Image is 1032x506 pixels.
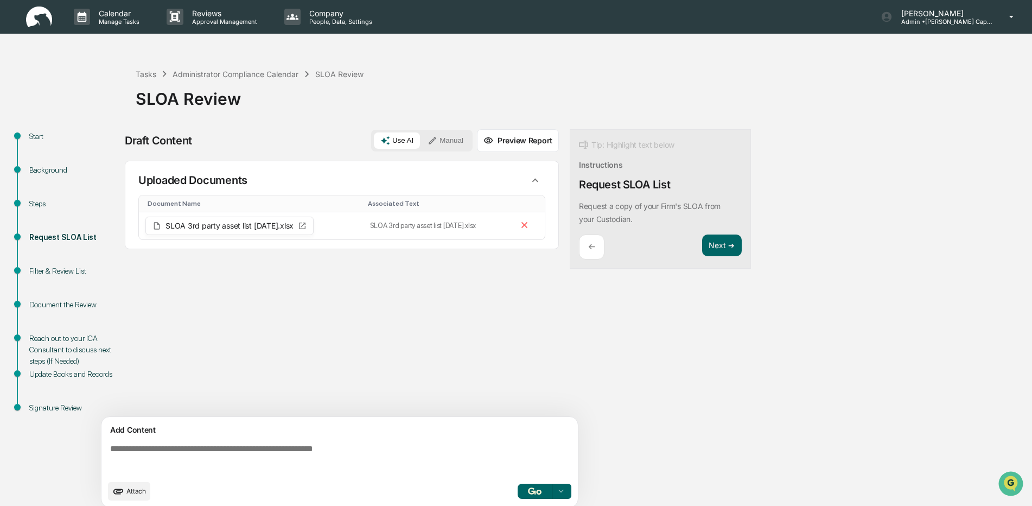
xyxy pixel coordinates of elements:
button: Go [518,484,552,499]
p: Admin • [PERSON_NAME] Capital [893,18,993,26]
p: Calendar [90,9,145,18]
div: We're available if you need us! [37,94,137,103]
div: Filter & Review List [29,265,118,277]
span: Data Lookup [22,157,68,168]
p: Uploaded Documents [138,174,247,187]
button: Preview Report [477,129,559,152]
div: Document the Review [29,299,118,311]
div: Administrator Compliance Calendar [173,69,298,79]
div: 🖐️ [11,138,20,147]
div: Add Content [108,423,571,437]
button: Start new chat [184,86,198,99]
a: 🗄️Attestations [74,132,139,152]
td: SLOA 3rd party asset list [DATE].xlsx [364,212,511,239]
div: Signature Review [29,402,118,414]
a: 🖐️Preclearance [7,132,74,152]
img: logo [26,7,52,28]
div: 🗄️ [79,138,87,147]
p: How can we help? [11,23,198,40]
p: Reviews [183,9,263,18]
div: 🔎 [11,159,20,167]
div: Request SLOA List [29,232,118,243]
div: Tasks [136,69,156,79]
div: Update Books and Records [29,369,118,380]
div: Request SLOA List [579,178,670,191]
a: Powered byPylon [77,184,131,192]
img: Go [528,488,541,495]
span: Attestations [90,137,135,148]
p: Company [301,9,378,18]
input: Clear [28,49,179,61]
button: Remove file [517,218,532,234]
div: Draft Content [125,134,192,147]
div: Instructions [579,160,623,169]
img: 1746055101610-c473b297-6a78-478c-a979-82029cc54cd1 [11,83,30,103]
span: Attach [126,487,146,495]
a: 🔎Data Lookup [7,153,73,173]
div: Toggle SortBy [368,200,507,207]
div: Reach out to your ICA Consultant to discuss next steps (If Needed) [29,333,118,367]
div: Background [29,165,118,176]
button: Next ➔ [702,235,742,257]
button: Use AI [374,132,420,149]
p: [PERSON_NAME] [893,9,993,18]
div: Toggle SortBy [148,200,359,207]
div: Start [29,131,118,142]
div: Start new chat [37,83,178,94]
div: SLOA Review [136,80,1027,109]
p: Manage Tasks [90,18,145,26]
span: SLOA 3rd party asset list [DATE].xlsx [165,222,294,230]
p: ← [588,242,595,252]
div: SLOA Review [315,69,364,79]
div: Steps [29,198,118,210]
span: Pylon [108,184,131,192]
p: Request a copy of your Firm's SLOA from your Custodian. [579,201,721,224]
p: Approval Management [183,18,263,26]
button: Manual [421,132,470,149]
iframe: Open customer support [997,470,1027,499]
div: Tip: Highlight text below [579,138,674,151]
span: Preclearance [22,137,70,148]
p: People, Data, Settings [301,18,378,26]
button: upload document [108,482,150,501]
